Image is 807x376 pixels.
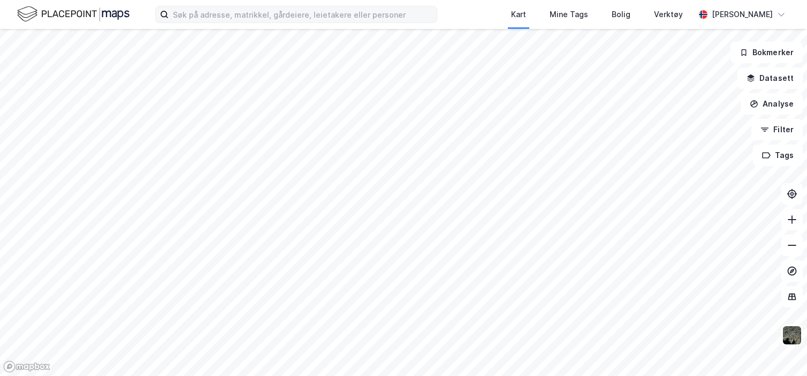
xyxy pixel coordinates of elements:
[737,67,803,89] button: Datasett
[612,8,630,21] div: Bolig
[753,325,807,376] iframe: Chat Widget
[17,5,130,24] img: logo.f888ab2527a4732fd821a326f86c7f29.svg
[730,42,803,63] button: Bokmerker
[712,8,773,21] div: [PERSON_NAME]
[753,145,803,166] button: Tags
[751,119,803,140] button: Filter
[654,8,683,21] div: Verktøy
[511,8,526,21] div: Kart
[741,93,803,115] button: Analyse
[550,8,588,21] div: Mine Tags
[3,360,50,373] a: Mapbox homepage
[169,6,437,22] input: Søk på adresse, matrikkel, gårdeiere, leietakere eller personer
